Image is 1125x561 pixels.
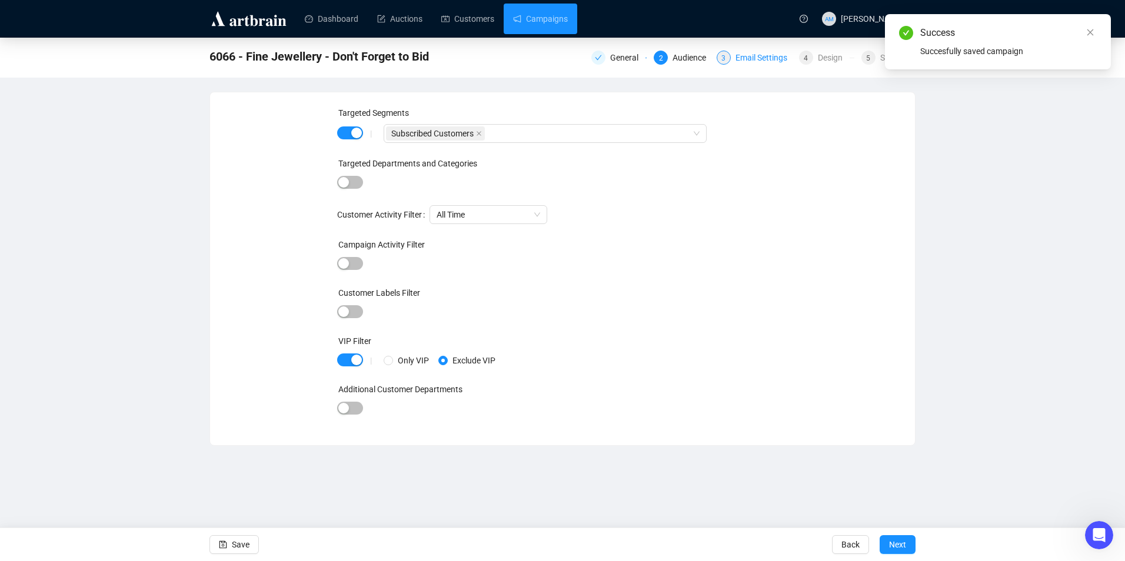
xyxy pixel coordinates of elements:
span: 3 [721,54,725,62]
span: 2 [659,54,663,62]
div: Design [818,51,850,65]
span: [PERSON_NAME] [841,14,904,24]
span: 5 [866,54,870,62]
label: Campaign Activity Filter [338,240,425,249]
span: check [595,54,602,61]
span: Only VIP [393,354,434,367]
label: Targeted Departments and Categories [338,159,477,168]
span: save [219,540,227,549]
div: | [370,129,372,138]
label: Additional Customer Departments [338,385,462,394]
span: AM [824,14,833,23]
div: 5Summary [861,51,916,65]
div: Success [920,26,1097,40]
label: Customer Activity Filter [337,205,430,224]
span: close [1086,28,1094,36]
span: All Time [437,206,540,223]
a: Campaigns [513,4,568,34]
span: Save [232,528,249,561]
button: Save [209,535,259,554]
a: Close [1084,26,1097,39]
label: Targeted Segments [338,108,409,118]
a: Dashboard [305,4,358,34]
div: Email Settings [735,51,794,65]
iframe: Intercom live chat [1085,521,1113,549]
span: Subscribed Customers [391,127,474,140]
div: 3Email Settings [717,51,792,65]
label: VIP Filter [338,336,371,346]
img: logo [209,9,288,28]
div: General [591,51,647,65]
span: close [476,131,482,136]
span: Exclude VIP [448,354,500,367]
label: Customer Labels Filter [338,288,420,298]
div: General [610,51,645,65]
div: 4Design [799,51,854,65]
span: Subscribed Customers [386,126,485,141]
a: Auctions [377,4,422,34]
div: 2Audience [654,51,709,65]
button: Back [832,535,869,554]
span: Back [841,528,860,561]
span: 6066 - Fine Jewellery - Don't Forget to Bid [209,47,429,66]
div: Succesfully saved campaign [920,45,1097,58]
div: Audience [673,51,713,65]
span: question-circle [800,15,808,23]
div: | [370,356,372,365]
a: Customers [441,4,494,34]
div: Summary [880,51,916,65]
span: 4 [804,54,808,62]
span: check-circle [899,26,913,40]
button: Next [880,535,916,554]
span: Next [889,528,906,561]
